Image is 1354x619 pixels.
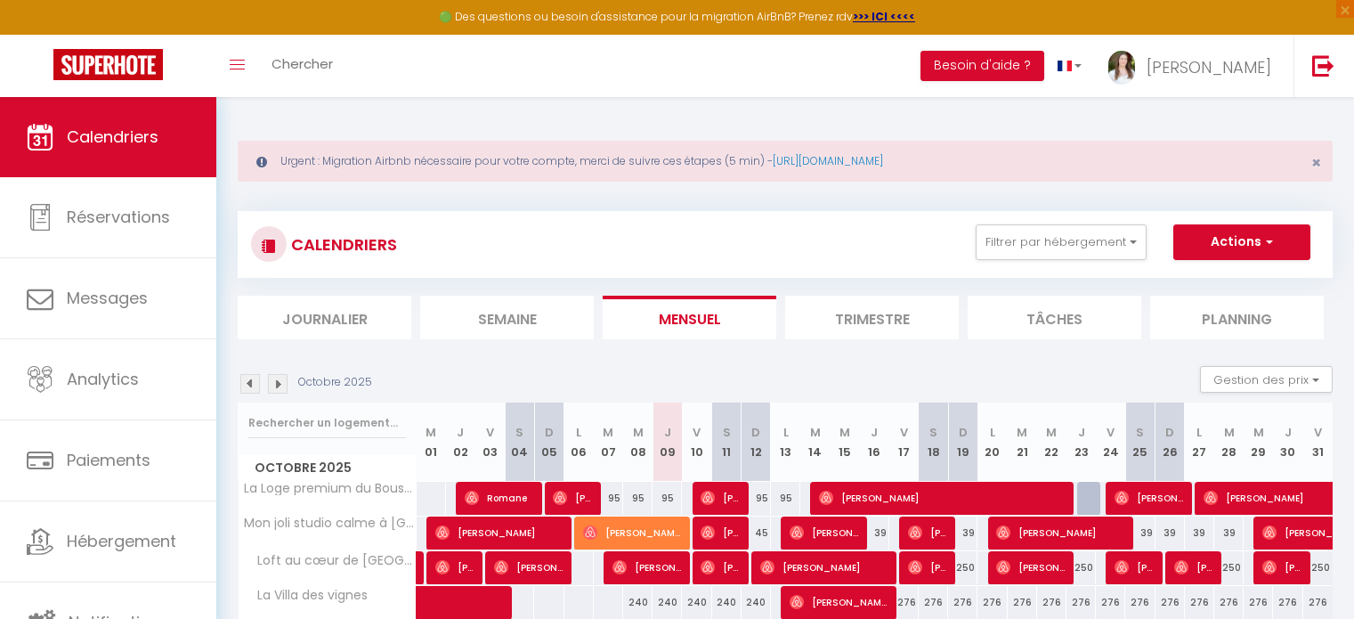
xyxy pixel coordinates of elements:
th: 15 [830,403,859,482]
div: 39 [1155,517,1185,550]
div: 276 [1303,586,1333,619]
span: [PERSON_NAME] [1115,481,1183,515]
span: [PERSON_NAME] [494,550,563,584]
th: 31 [1303,403,1333,482]
div: 95 [653,482,682,515]
span: [PERSON_NAME] [553,481,592,515]
div: 95 [594,482,623,515]
abbr: M [633,424,644,441]
li: Mensuel [603,296,776,339]
div: 250 [1303,551,1333,584]
th: 24 [1096,403,1125,482]
th: 13 [771,403,800,482]
div: 95 [742,482,771,515]
img: ... [1108,51,1135,85]
div: 240 [712,586,742,619]
abbr: V [1314,424,1322,441]
th: 07 [594,403,623,482]
abbr: M [603,424,613,441]
abbr: L [783,424,789,441]
span: [PERSON_NAME] [1115,550,1154,584]
abbr: M [839,424,850,441]
abbr: M [810,424,821,441]
div: 276 [1273,586,1302,619]
div: 276 [1214,586,1244,619]
span: La Villa des vignes [241,586,372,606]
abbr: M [1046,424,1057,441]
th: 14 [800,403,830,482]
span: La Loge premium du Bouscat [241,482,419,495]
input: Rechercher un logement... [248,407,406,439]
abbr: L [1196,424,1202,441]
th: 16 [860,403,889,482]
span: Analytics [67,368,139,390]
span: Messages [67,287,148,309]
button: Actions [1173,224,1310,260]
abbr: J [457,424,464,441]
span: Octobre 2025 [239,455,416,481]
span: Romane [465,481,533,515]
span: Réservations [67,206,170,228]
abbr: D [545,424,554,441]
div: 276 [1155,586,1185,619]
abbr: V [1107,424,1115,441]
abbr: V [693,424,701,441]
span: × [1311,151,1321,174]
span: Mon joli studio calme à [GEOGRAPHIC_DATA] - [GEOGRAPHIC_DATA] [241,517,419,530]
div: 276 [948,586,977,619]
div: 276 [889,586,919,619]
abbr: D [959,424,968,441]
div: 276 [1185,586,1214,619]
th: 09 [653,403,682,482]
abbr: L [576,424,581,441]
div: 276 [1244,586,1273,619]
th: 01 [417,403,446,482]
th: 22 [1037,403,1066,482]
abbr: J [1285,424,1292,441]
span: [PERSON_NAME] [819,481,1064,515]
div: 240 [742,586,771,619]
span: [PERSON_NAME] [760,550,888,584]
abbr: L [990,424,995,441]
div: 250 [1214,551,1244,584]
th: 26 [1155,403,1185,482]
span: Hébergement [67,530,176,552]
span: [PERSON_NAME] [908,516,947,550]
abbr: S [723,424,731,441]
div: Urgent : Migration Airbnb nécessaire pour votre compte, merci de suivre ces étapes (5 min) - [238,141,1333,182]
abbr: J [871,424,878,441]
th: 02 [446,403,475,482]
li: Tâches [968,296,1141,339]
a: [URL][DOMAIN_NAME] [773,153,883,168]
li: Planning [1150,296,1324,339]
h3: CALENDRIERS [287,224,397,265]
div: 276 [1066,586,1096,619]
span: [PERSON_NAME] [996,550,1065,584]
div: 95 [623,482,653,515]
th: 20 [977,403,1007,482]
button: Gestion des prix [1200,366,1333,393]
div: 276 [1008,586,1037,619]
abbr: M [426,424,436,441]
div: 39 [948,517,977,550]
abbr: D [1165,424,1174,441]
span: [PERSON_NAME] [701,516,740,550]
div: 39 [1125,517,1155,550]
div: 276 [1096,586,1125,619]
th: 17 [889,403,919,482]
th: 30 [1273,403,1302,482]
li: Journalier [238,296,411,339]
th: 29 [1244,403,1273,482]
span: Paiements [67,449,150,471]
div: 95 [771,482,800,515]
div: 250 [1066,551,1096,584]
span: [PERSON_NAME] [583,516,681,550]
abbr: V [900,424,908,441]
span: Loft au cœur de [GEOGRAPHIC_DATA] [241,551,419,571]
li: Trimestre [785,296,959,339]
abbr: S [515,424,523,441]
th: 10 [682,403,711,482]
div: 250 [948,551,977,584]
img: Super Booking [53,49,163,80]
div: 39 [1185,517,1214,550]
